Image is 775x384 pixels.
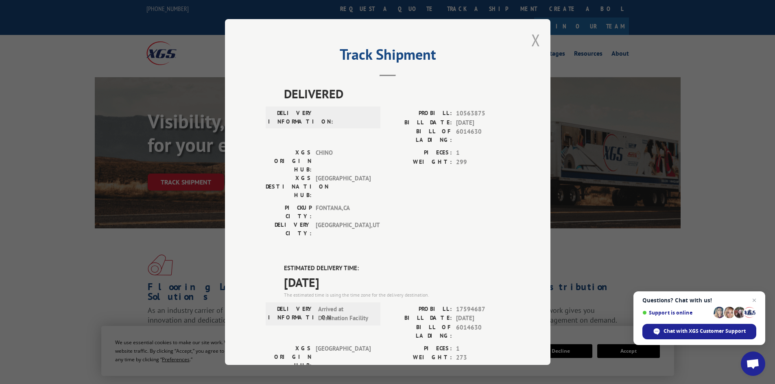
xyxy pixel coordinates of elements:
span: 1 [456,344,510,354]
span: Chat with XGS Customer Support [664,328,746,335]
span: 6014630 [456,323,510,340]
label: XGS DESTINATION HUB: [266,174,312,200]
label: DELIVERY INFORMATION: [268,305,314,323]
label: PIECES: [388,344,452,354]
span: 17594687 [456,305,510,314]
label: BILL OF LADING: [388,127,452,144]
span: CHINO [316,148,371,174]
h2: Track Shipment [266,49,510,64]
label: BILL OF LADING: [388,323,452,340]
span: FONTANA , CA [316,204,371,221]
span: [DATE] [456,118,510,128]
label: BILL DATE: [388,314,452,323]
span: DELIVERED [284,85,510,103]
span: Chat with XGS Customer Support [642,324,756,339]
span: [GEOGRAPHIC_DATA] [316,174,371,200]
span: Questions? Chat with us! [642,297,756,304]
span: 299 [456,158,510,167]
label: PROBILL: [388,305,452,314]
span: Arrived at Destination Facility [318,305,373,323]
div: The estimated time is using the time zone for the delivery destination. [284,291,510,299]
span: [GEOGRAPHIC_DATA] [316,344,371,370]
label: DELIVERY CITY: [266,221,312,238]
span: 273 [456,353,510,362]
a: Open chat [741,351,765,376]
span: 6014630 [456,127,510,144]
label: PICKUP CITY: [266,204,312,221]
span: Support is online [642,310,711,316]
label: DELIVERY INFORMATION: [268,109,314,126]
label: WEIGHT: [388,353,452,362]
label: XGS ORIGIN HUB: [266,344,312,370]
span: 1 [456,148,510,158]
button: Close modal [531,29,540,51]
label: WEIGHT: [388,158,452,167]
label: PROBILL: [388,109,452,118]
label: XGS ORIGIN HUB: [266,148,312,174]
label: ESTIMATED DELIVERY TIME: [284,264,510,273]
span: [DATE] [456,314,510,323]
label: PIECES: [388,148,452,158]
span: [GEOGRAPHIC_DATA] , UT [316,221,371,238]
label: BILL DATE: [388,118,452,128]
span: [DATE] [284,273,510,291]
span: 10563875 [456,109,510,118]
